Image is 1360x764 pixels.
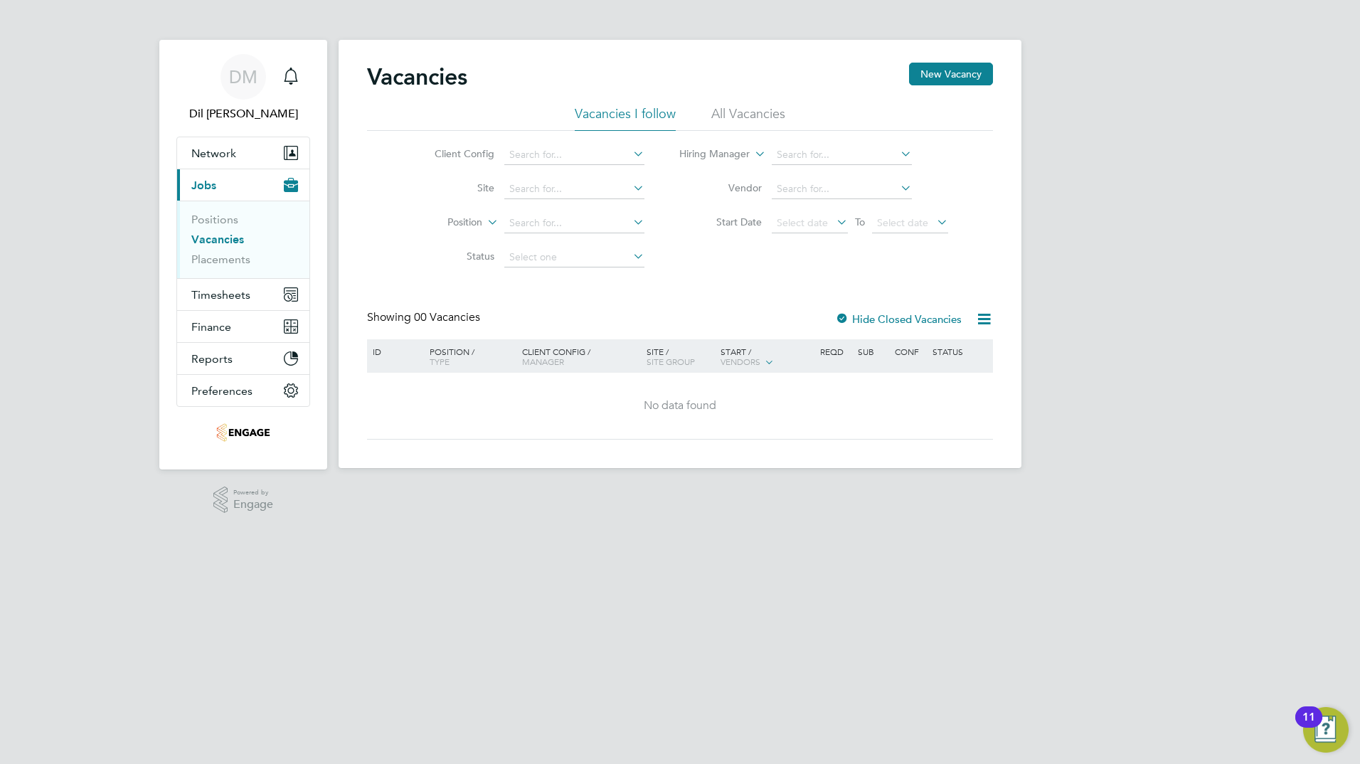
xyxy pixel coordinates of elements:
div: Conf [891,339,928,364]
div: Status [929,339,991,364]
div: ID [369,339,419,364]
li: Vacancies I follow [575,105,676,131]
label: Client Config [413,147,494,160]
div: Position / [419,339,519,373]
span: Powered by [233,487,273,499]
div: Sub [854,339,891,364]
span: Jobs [191,179,216,192]
a: Powered byEngage [213,487,274,514]
button: New Vacancy [909,63,993,85]
li: All Vacancies [711,105,785,131]
div: Reqd [817,339,854,364]
label: Position [400,216,482,230]
input: Search for... [504,213,644,233]
h2: Vacancies [367,63,467,91]
a: Placements [191,253,250,266]
div: Showing [367,310,483,325]
span: 00 Vacancies [414,310,480,324]
span: Select date [877,216,928,229]
button: Network [177,137,309,169]
span: Dil Mistry [176,105,310,122]
button: Timesheets [177,279,309,310]
span: Site Group [647,356,695,367]
button: Preferences [177,375,309,406]
div: No data found [369,398,991,413]
span: Finance [191,320,231,334]
div: Client Config / [519,339,643,373]
a: Go to home page [176,421,310,444]
button: Finance [177,311,309,342]
span: DM [229,68,257,86]
span: Reports [191,352,233,366]
label: Site [413,181,494,194]
span: Preferences [191,384,253,398]
span: Type [430,356,450,367]
label: Status [413,250,494,262]
span: Network [191,147,236,160]
input: Search for... [772,179,912,199]
button: Open Resource Center, 11 new notifications [1303,707,1349,753]
span: To [851,213,869,231]
div: Start / [717,339,817,375]
div: Jobs [177,201,309,278]
span: Vendors [721,356,760,367]
a: DMDil [PERSON_NAME] [176,54,310,122]
a: Positions [191,213,238,226]
span: Manager [522,356,564,367]
span: Engage [233,499,273,511]
label: Hiring Manager [668,147,750,161]
span: Select date [777,216,828,229]
a: Vacancies [191,233,244,246]
label: Vendor [680,181,762,194]
button: Reports [177,343,309,374]
label: Start Date [680,216,762,228]
div: Site / [643,339,718,373]
img: optima-uk-logo-retina.png [216,421,270,444]
input: Search for... [504,179,644,199]
input: Search for... [504,145,644,165]
span: Timesheets [191,288,250,302]
nav: Main navigation [159,40,327,469]
div: 11 [1302,717,1315,736]
input: Select one [504,248,644,267]
input: Search for... [772,145,912,165]
button: Jobs [177,169,309,201]
label: Hide Closed Vacancies [835,312,962,326]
